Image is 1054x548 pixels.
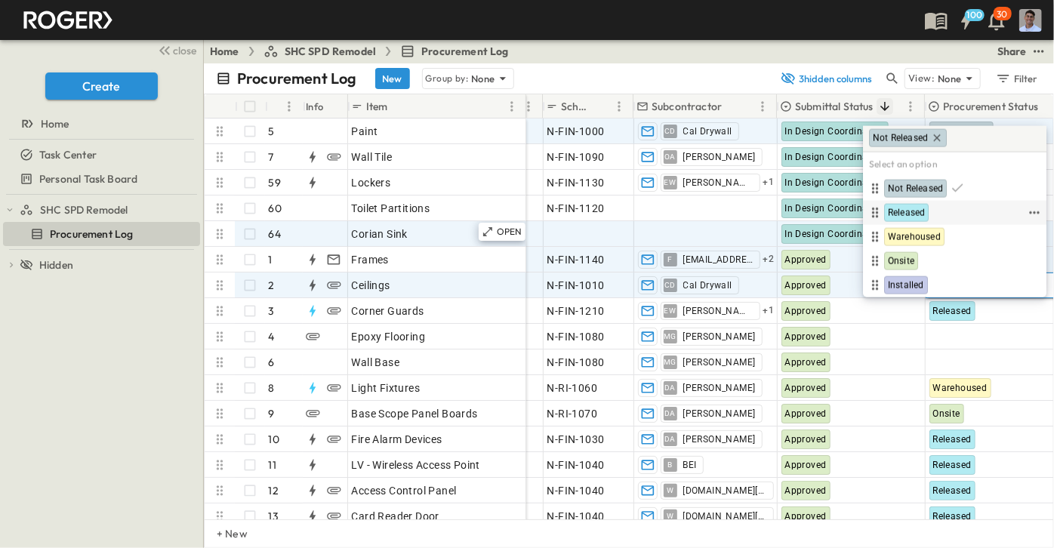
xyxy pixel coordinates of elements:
[933,511,972,522] span: Released
[785,408,827,419] span: Approved
[217,526,226,541] p: + New
[664,310,676,311] span: EW
[995,70,1038,87] div: Filter
[547,124,605,139] span: N-FIN-1000
[683,510,767,522] span: [DOMAIN_NAME][EMAIL_ADDRESS][DOMAIN_NAME]
[20,199,197,220] a: SHC SPD Remodel
[990,68,1042,89] button: Filter
[785,460,827,470] span: Approved
[352,380,421,396] span: Light Fixtures
[664,336,676,337] span: MG
[667,259,672,260] span: F
[763,175,775,190] span: + 1
[1019,9,1042,32] img: Profile Picture
[664,413,676,414] span: DA
[421,44,509,59] span: Procurement Log
[725,98,741,115] button: Sort
[3,222,200,246] div: Procurement Logtest
[285,44,377,59] span: SHC SPD Remodel
[933,434,972,445] span: Released
[933,383,988,393] span: Warehoused
[3,113,197,134] a: Home
[785,331,827,342] span: Approved
[352,278,390,293] span: Ceilings
[547,509,605,524] span: N-FIN-1040
[754,97,772,115] button: Menu
[888,183,943,195] span: Not Released
[785,511,827,522] span: Approved
[547,483,605,498] span: N-FIN-1040
[683,151,756,163] span: [PERSON_NAME]
[265,94,303,119] div: #
[908,70,935,87] p: View:
[40,202,128,217] span: SHC SPD Remodel
[269,175,281,190] p: 59
[1030,42,1048,60] button: test
[683,279,732,291] span: Cal Drywall
[785,229,886,239] span: In Design Coordination
[683,382,756,394] span: [PERSON_NAME]
[269,432,279,447] p: 10
[785,434,827,445] span: Approved
[547,278,605,293] span: N-FIN-1010
[683,305,754,317] span: [PERSON_NAME]
[997,8,1008,20] p: 30
[763,252,775,267] span: + 2
[497,226,522,238] p: OPEN
[901,97,920,115] button: Menu
[366,99,388,114] p: Item
[967,9,983,21] h6: 100
[785,357,827,368] span: Approved
[352,124,378,139] span: Paint
[683,459,697,471] span: BEI
[375,68,410,89] button: New
[610,97,628,115] button: Menu
[400,44,509,59] a: Procurement Log
[271,98,288,115] button: Sort
[863,152,1046,177] h6: Select an option
[877,98,893,115] button: Sort
[561,99,590,114] p: Schedule ID
[3,198,200,222] div: SHC SPD Remodeltest
[237,68,357,89] p: Procurement Log
[866,180,1043,198] div: Not Released
[50,226,134,242] span: Procurement Log
[391,98,408,115] button: Sort
[667,490,673,491] span: W
[39,171,137,186] span: Personal Task Board
[352,201,430,216] span: Toilet Partitions
[269,252,273,267] p: 1
[683,485,767,497] span: [DOMAIN_NAME][EMAIL_ADDRESS][DOMAIN_NAME]
[683,177,754,189] span: [PERSON_NAME]
[352,303,424,319] span: Corner Guards
[547,406,598,421] span: N-RI-1070
[938,71,962,86] p: None
[888,231,941,243] span: Warehoused
[352,509,439,524] span: Card Reader Door
[785,485,827,496] span: Approved
[269,226,281,242] p: 64
[39,147,97,162] span: Task Center
[306,85,324,128] div: Info
[547,252,605,267] span: N-FIN-1140
[174,43,197,58] span: close
[664,387,676,388] span: DA
[269,483,279,498] p: 12
[269,355,275,370] p: 6
[785,383,827,393] span: Approved
[683,433,756,445] span: [PERSON_NAME]
[210,44,518,59] nav: breadcrumbs
[352,226,408,242] span: Corian Sink
[667,464,672,465] span: B
[866,228,1043,246] div: Warehoused
[471,71,495,86] p: None
[785,254,827,265] span: Approved
[263,44,377,59] a: SHC SPD Remodel
[785,280,827,291] span: Approved
[269,406,275,421] p: 9
[503,97,521,115] button: Menu
[269,149,274,165] p: 7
